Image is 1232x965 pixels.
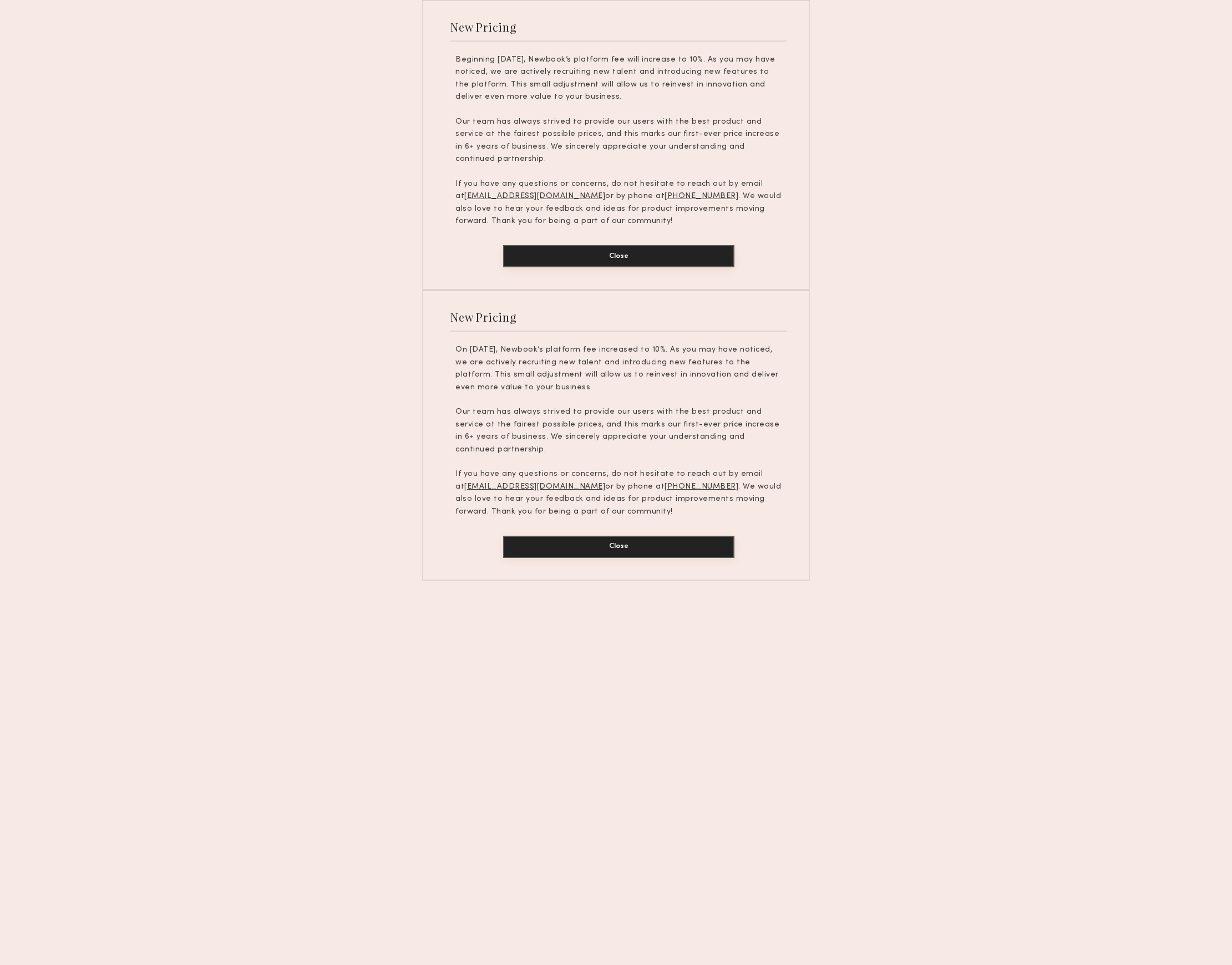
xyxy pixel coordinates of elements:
button: Close [503,536,734,558]
p: Beginning [DATE], Newbook’s platform fee will increase to 10%. As you may have noticed, we are ac... [455,54,782,104]
u: [PHONE_NUMBER] [665,483,738,490]
p: If you have any questions or concerns, do not hesitate to reach out by email at or by phone at . ... [455,178,782,228]
div: New Pricing [450,19,516,34]
u: [PHONE_NUMBER] [665,192,738,200]
p: If you have any questions or concerns, do not hesitate to reach out by email at or by phone at . ... [455,468,782,518]
div: New Pricing [450,309,516,324]
u: [EMAIL_ADDRESS][DOMAIN_NAME] [464,192,605,200]
p: Our team has always strived to provide our users with the best product and service at the fairest... [455,116,782,166]
button: Close [503,245,734,267]
p: On [DATE], Newbook’s platform fee increased to 10%. As you may have noticed, we are actively recr... [455,344,782,394]
p: Our team has always strived to provide our users with the best product and service at the fairest... [455,406,782,456]
u: [EMAIL_ADDRESS][DOMAIN_NAME] [464,483,605,490]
